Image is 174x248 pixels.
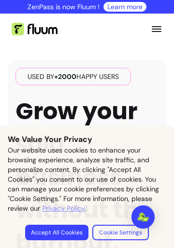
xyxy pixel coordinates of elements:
a: Privacy Policy [42,203,85,213]
button: Open menu [151,14,162,45]
div: Open Intercom Messenger [131,205,155,229]
a: Learn more [107,2,143,12]
p: Our website uses cookies to enhance your browsing experience, analyze site traffic, and personali... [8,145,166,213]
p: ZenPass is now Fluum ! [28,2,100,12]
span: +2000 [54,72,76,81]
span: Used by happy users [24,72,123,81]
p: We Value Your Privacy [8,134,166,145]
img: Fluum Logo [12,23,58,35]
button: Accept All Cookies [25,225,88,240]
button: Cookie Settings [92,225,149,240]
